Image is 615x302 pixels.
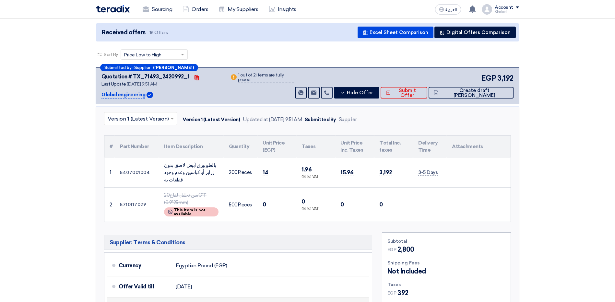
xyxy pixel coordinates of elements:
td: 2 [104,188,115,222]
div: Version 1 (Latest Version) [183,116,240,123]
button: Submit Offer [381,87,427,99]
button: العربية [435,4,461,15]
div: Supplier [339,116,357,123]
span: Sort By [104,51,118,58]
span: [DATE] [176,284,192,290]
div: Account [495,5,513,10]
span: 15.96 [340,169,354,176]
span: 500 [229,202,238,208]
td: Pieces [224,158,257,188]
span: 2,800 [397,245,414,254]
span: EGP [387,246,396,253]
img: Verified Account [147,92,153,98]
span: [DATE] 9:51 AM [127,81,157,87]
span: 3,192 [497,73,514,84]
div: Taxes [387,281,505,288]
th: Unit Price (EGP) [257,135,296,158]
span: EGP [481,73,496,84]
div: Shipping Fees [387,260,505,266]
div: Currency [119,258,171,273]
span: 0 [379,201,383,208]
div: Khaled [495,10,519,14]
td: 5710117029 [115,188,159,222]
div: Submitted By [305,116,336,123]
div: Quotation # TX_71493_2420992_1 [101,73,190,81]
span: 1.96 [302,166,312,173]
span: Price Low to High [124,52,161,58]
span: Hide Offer [347,90,373,95]
div: بالطو ورق أبيض لاصق بدون زراير أو كباسين وعدم وجود قطعات به [164,162,219,184]
div: Subtotal [387,238,505,245]
button: Excel Sheet Comparison [358,27,433,38]
span: Last Update [101,81,126,87]
button: Create draft [PERSON_NAME] [429,87,514,99]
span: 14 [263,169,268,176]
div: Updated at [DATE] 9:51 AM [243,116,302,123]
span: Supplier [134,65,150,70]
b: ([PERSON_NAME]) [153,65,194,70]
span: Create draft [PERSON_NAME] [440,88,508,98]
td: 1 [104,158,115,188]
span: 3-5 Days [418,169,438,176]
a: Orders [177,2,213,17]
span: 200 [229,169,238,175]
div: (14 %) VAT [302,206,330,212]
div: (14 %) VAT [302,174,330,180]
span: This item is not available [174,208,215,216]
span: العربية [445,7,457,12]
p: Global engineering [101,91,145,99]
td: Pieces [224,188,257,222]
div: سن تحليل لقاح20G*1"(0.9*25mm) [164,192,219,206]
td: 5407001004 [115,158,159,188]
span: 0 [340,201,344,208]
th: # [104,135,115,158]
div: Egyptian Pound (EGP) [176,260,227,272]
span: 392 [397,288,408,298]
button: Hide Offer [334,87,379,99]
th: Attachments [447,135,511,158]
img: profile_test.png [482,4,492,15]
span: 0 [302,198,305,205]
a: Insights [264,2,302,17]
th: Quantity [224,135,257,158]
div: – [100,64,198,71]
th: Item Description [159,135,224,158]
th: Unit Price Inc. Taxes [335,135,374,158]
span: Submitted by [104,65,132,70]
th: Part Number [115,135,159,158]
th: Total Inc. taxes [374,135,413,158]
span: Received offers [102,28,146,37]
span: 0 [263,201,266,208]
div: Offer Valid till [119,279,171,295]
th: Taxes [296,135,335,158]
span: Not Included [387,266,426,276]
img: Teradix logo [96,5,130,13]
h5: Supplier: Terms & Conditions [104,235,372,250]
a: My Suppliers [213,2,263,17]
span: 18 Offers [149,29,168,36]
div: 1 out of 2 items are fully priced [238,73,294,83]
span: 3,192 [379,169,392,176]
span: Submit Offer [392,88,422,98]
a: Sourcing [137,2,177,17]
button: Digital Offers Comparison [434,27,516,38]
th: Delivery Time [413,135,447,158]
span: EGP [387,290,396,296]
